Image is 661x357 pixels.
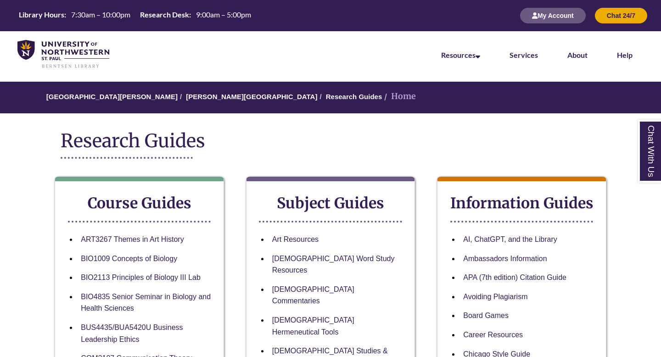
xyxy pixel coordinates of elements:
strong: Course Guides [88,194,191,212]
button: Chat 24/7 [595,8,647,23]
a: Hours Today [15,10,255,22]
span: 7:30am – 10:00pm [71,10,130,19]
th: Library Hours: [15,10,67,20]
a: Help [617,50,633,59]
img: UNWSP Library Logo [17,40,109,69]
table: Hours Today [15,10,255,21]
a: [DEMOGRAPHIC_DATA] Hermeneutical Tools [272,316,354,336]
a: [PERSON_NAME][GEOGRAPHIC_DATA] [186,93,317,100]
a: Resources [441,50,480,59]
a: Board Games [463,312,509,319]
a: My Account [520,11,586,19]
a: Career Resources [463,331,523,339]
a: Chat 24/7 [595,11,647,19]
a: About [567,50,588,59]
span: Research Guides [61,129,205,152]
a: ART3267 Themes in Art History [81,235,184,243]
strong: Information Guides [450,194,594,212]
a: AI, ChatGPT, and the Library [463,235,557,243]
a: APA (7th edition) Citation Guide [463,273,566,281]
a: Research Guides [326,93,382,100]
button: My Account [520,8,586,23]
a: BIO2113 Principles of Biology III Lab [81,273,201,281]
li: Home [382,90,416,103]
a: BIO1009 Concepts of Biology [81,255,177,262]
a: Art Resources [272,235,319,243]
a: Ambassadors Information [463,255,547,262]
a: [DEMOGRAPHIC_DATA] Word Study Resources [272,255,395,274]
span: 9:00am – 5:00pm [196,10,251,19]
a: BIO4835 Senior Seminar in Biology and Health Sciences [81,293,211,312]
a: Avoiding Plagiarism [463,293,527,301]
a: [DEMOGRAPHIC_DATA] Commentaries [272,285,354,305]
th: Research Desk: [136,10,192,20]
a: BUS4435/BUA5420U Business Leadership Ethics [81,324,183,343]
a: [GEOGRAPHIC_DATA][PERSON_NAME] [46,93,178,100]
strong: Subject Guides [277,194,384,212]
a: Services [510,50,538,59]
